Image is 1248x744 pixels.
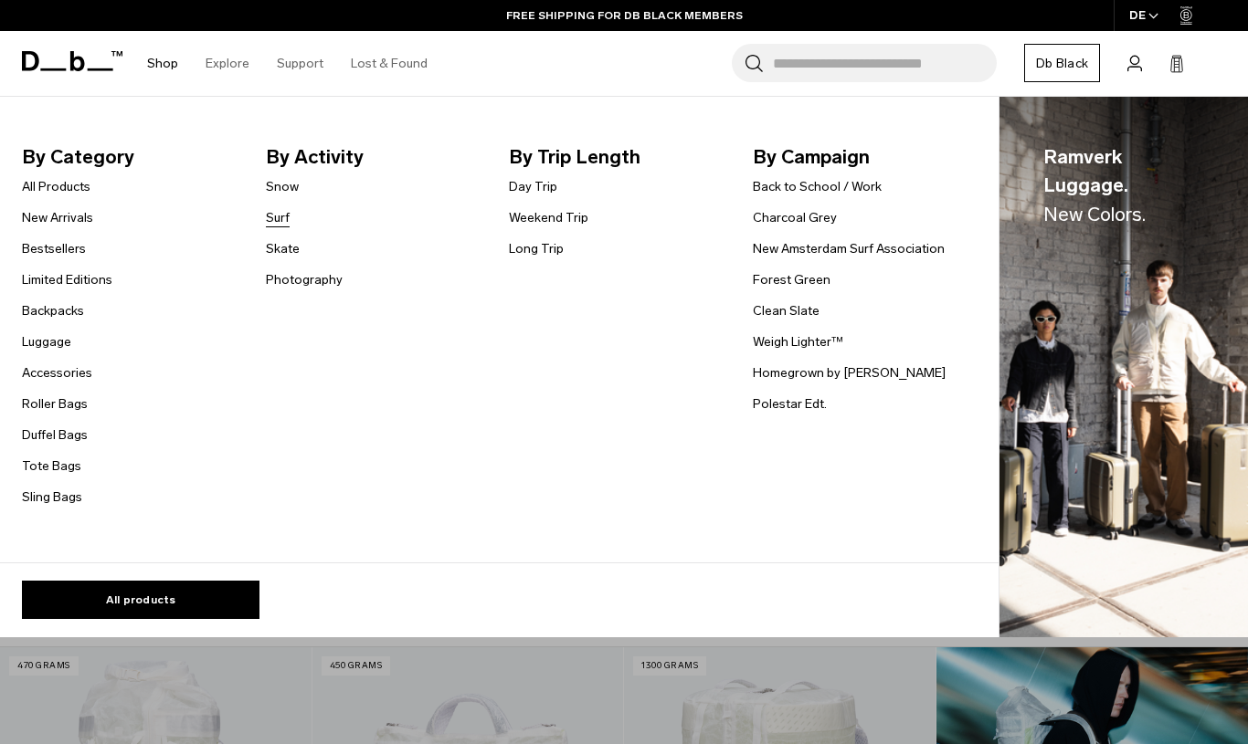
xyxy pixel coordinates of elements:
a: Bestsellers [22,239,86,258]
a: Polestar Edt. [753,394,827,414]
a: Photography [266,270,343,289]
a: Homegrown by [PERSON_NAME] [753,363,946,382]
a: Surf [266,208,290,227]
span: By Category [22,142,237,172]
a: Limited Editions [22,270,112,289]
span: By Campaign [753,142,968,172]
a: Sling Bags [22,487,82,507]
a: Support [277,31,323,96]
a: Accessories [22,363,92,382]
a: Luggage [22,332,71,351]
a: Day Trip [509,177,557,196]
span: By Activity [266,142,481,172]
a: Backpacks [22,301,84,320]
a: Long Trip [509,239,564,258]
a: All Products [22,177,90,196]
a: Db Black [1024,44,1100,82]
a: Explore [206,31,249,96]
a: Weigh Lighter™ [753,332,843,351]
a: Skate [266,239,300,258]
a: New Amsterdam Surf Association [753,239,945,258]
a: Roller Bags [22,394,88,414]
a: All products [22,581,259,619]
span: By Trip Length [509,142,724,172]
a: Charcoal Grey [753,208,837,227]
a: Lost & Found [351,31,428,96]
nav: Main Navigation [133,31,441,96]
a: Tote Bags [22,456,81,476]
a: Ramverk Luggage.New Colors. Db [999,97,1248,638]
a: Snow [266,177,299,196]
a: New Arrivals [22,208,93,227]
a: Back to School / Work [753,177,882,196]
a: FREE SHIPPING FOR DB BLACK MEMBERS [506,7,743,24]
a: Weekend Trip [509,208,588,227]
a: Shop [147,31,178,96]
span: Ramverk Luggage. [1043,142,1204,229]
img: Db [999,97,1248,638]
a: Duffel Bags [22,425,88,445]
a: Forest Green [753,270,830,289]
span: New Colors. [1043,203,1146,225]
a: Clean Slate [753,301,820,320]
